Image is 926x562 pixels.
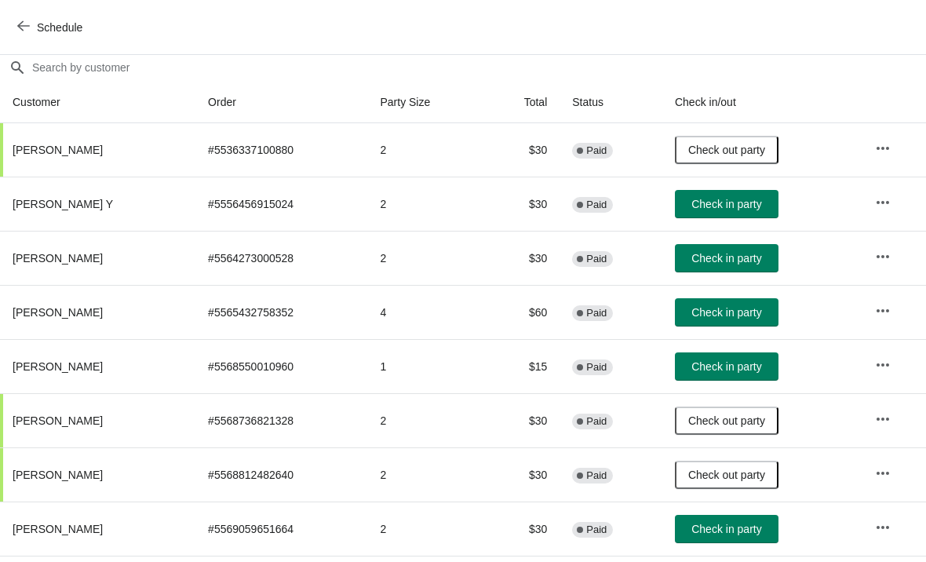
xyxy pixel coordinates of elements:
[367,502,484,556] td: 2
[367,123,484,177] td: 2
[484,123,560,177] td: $30
[688,144,765,156] span: Check out party
[586,361,607,374] span: Paid
[367,285,484,339] td: 4
[195,123,367,177] td: # 5536337100880
[586,144,607,157] span: Paid
[560,82,662,123] th: Status
[691,306,761,319] span: Check in party
[13,523,103,535] span: [PERSON_NAME]
[195,502,367,556] td: # 5569059651664
[195,339,367,393] td: # 5568550010960
[13,198,113,210] span: [PERSON_NAME] Y
[195,285,367,339] td: # 5565432758352
[484,177,560,231] td: $30
[367,231,484,285] td: 2
[367,82,484,123] th: Party Size
[195,447,367,502] td: # 5568812482640
[688,469,765,481] span: Check out party
[13,252,103,265] span: [PERSON_NAME]
[691,523,761,535] span: Check in party
[691,252,761,265] span: Check in party
[675,407,778,435] button: Check out party
[691,360,761,373] span: Check in party
[484,447,560,502] td: $30
[688,414,765,427] span: Check out party
[484,339,560,393] td: $15
[31,53,926,82] input: Search by customer
[586,524,607,536] span: Paid
[13,360,103,373] span: [PERSON_NAME]
[675,298,778,327] button: Check in party
[586,199,607,211] span: Paid
[484,231,560,285] td: $30
[675,515,778,543] button: Check in party
[13,414,103,427] span: [PERSON_NAME]
[367,339,484,393] td: 1
[675,244,778,272] button: Check in party
[13,144,103,156] span: [PERSON_NAME]
[675,461,778,489] button: Check out party
[675,136,778,164] button: Check out party
[675,352,778,381] button: Check in party
[195,82,367,123] th: Order
[675,190,778,218] button: Check in party
[195,393,367,447] td: # 5568736821328
[367,393,484,447] td: 2
[195,177,367,231] td: # 5556456915024
[367,177,484,231] td: 2
[37,21,82,34] span: Schedule
[586,307,607,319] span: Paid
[13,306,103,319] span: [PERSON_NAME]
[8,13,95,42] button: Schedule
[484,285,560,339] td: $60
[586,469,607,482] span: Paid
[662,82,862,123] th: Check in/out
[367,447,484,502] td: 2
[13,469,103,481] span: [PERSON_NAME]
[195,231,367,285] td: # 5564273000528
[484,393,560,447] td: $30
[586,415,607,428] span: Paid
[484,502,560,556] td: $30
[586,253,607,265] span: Paid
[484,82,560,123] th: Total
[691,198,761,210] span: Check in party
